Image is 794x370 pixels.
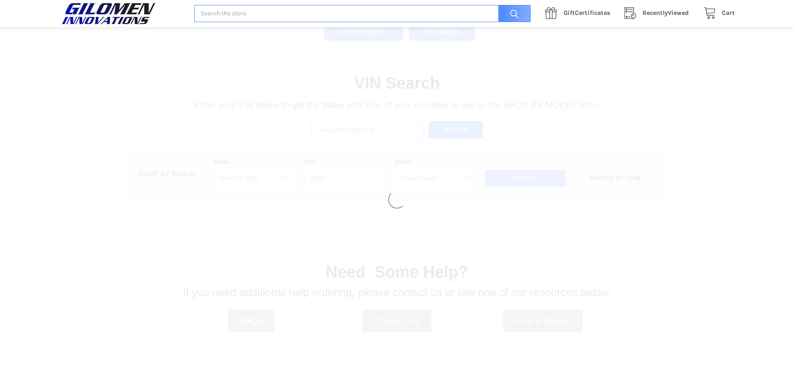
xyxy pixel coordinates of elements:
[194,5,531,23] input: Search the store
[620,8,699,19] a: RecentlyViewed
[494,5,531,23] input: Search
[59,2,185,25] a: GILOMEN INNOVATIONS
[540,8,620,19] a: GiftCertificates
[59,2,158,25] img: GILOMEN INNOVATIONS
[564,9,610,17] span: Certificates
[643,9,689,17] span: Viewed
[722,9,735,17] span: Cart
[643,9,668,17] span: Recently
[564,9,575,17] span: Gift
[699,8,735,19] a: Cart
